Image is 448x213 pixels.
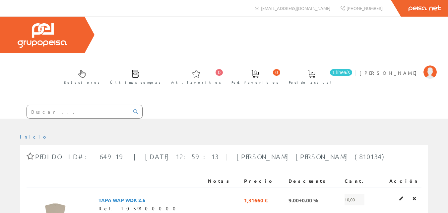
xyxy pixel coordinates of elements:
span: 0 [273,69,280,76]
div: Ref. 1059100000 [98,205,202,212]
a: 1 línea/s Pedido actual [282,64,354,88]
span: 10,00 [345,194,364,205]
a: [PERSON_NAME] [359,64,437,70]
a: Eliminar [411,194,418,203]
th: Acción [377,175,421,187]
span: 9.00+0.00 % [288,194,318,205]
th: Cant. [342,175,377,187]
span: TAPA WAP WDK 2.5 [98,194,146,205]
span: Selectores [64,79,100,86]
a: Editar [397,194,405,203]
a: Inicio [20,134,48,140]
span: 1 línea/s [330,69,352,76]
span: Últimas compras [110,79,161,86]
input: Buscar ... [27,105,129,118]
img: Grupo Peisa [18,23,67,48]
a: Últimas compras [103,64,164,88]
a: Selectores [57,64,103,88]
span: Art. favoritos [171,79,221,86]
th: Notas [205,175,242,187]
th: Precio [241,175,286,187]
span: 0 [216,69,223,76]
span: [EMAIL_ADDRESS][DOMAIN_NAME] [261,5,330,11]
span: Pedido ID#: 64919 | [DATE] 12:59:13 | [PERSON_NAME] [PERSON_NAME] (810134) [35,153,387,160]
span: Ped. favoritos [231,79,279,86]
span: [PERSON_NAME] [359,69,420,76]
th: Descuento [286,175,342,187]
span: Pedido actual [289,79,334,86]
span: [PHONE_NUMBER] [347,5,383,11]
span: 1,31660 € [244,194,268,205]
